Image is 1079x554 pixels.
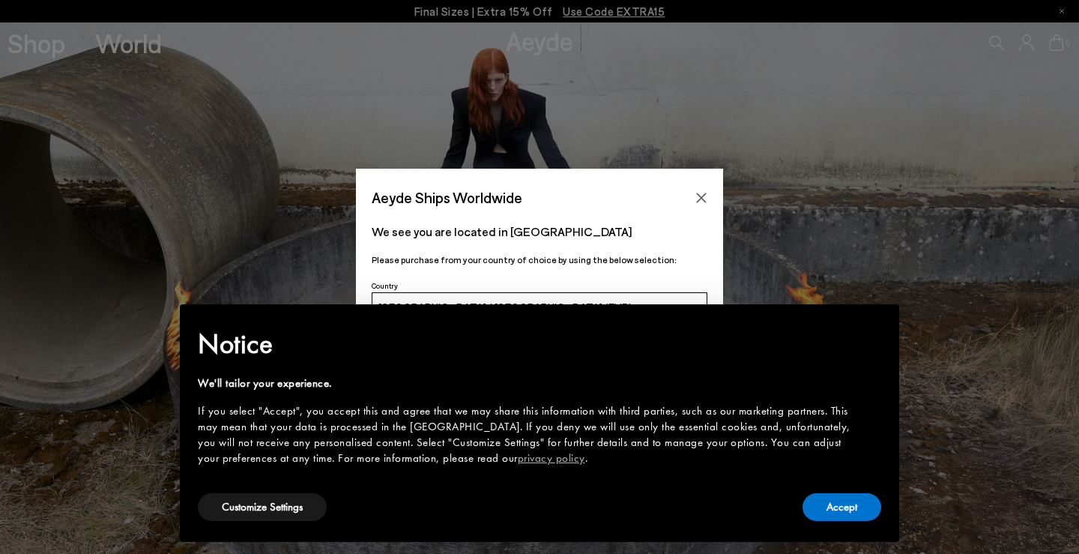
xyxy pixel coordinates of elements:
[372,184,522,211] span: Aeyde Ships Worldwide
[198,325,857,364] h2: Notice
[372,253,707,267] p: Please purchase from your country of choice by using the below selection:
[518,451,585,466] a: privacy policy
[871,315,880,338] span: ×
[372,281,398,290] span: Country
[198,493,327,521] button: Customize Settings
[198,403,857,466] div: If you select "Accept", you accept this and agree that we may share this information with third p...
[372,223,707,241] p: We see you are located in [GEOGRAPHIC_DATA]
[690,187,713,209] button: Close
[803,493,881,521] button: Accept
[198,376,857,391] div: We'll tailor your experience.
[857,309,893,345] button: Close this notice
